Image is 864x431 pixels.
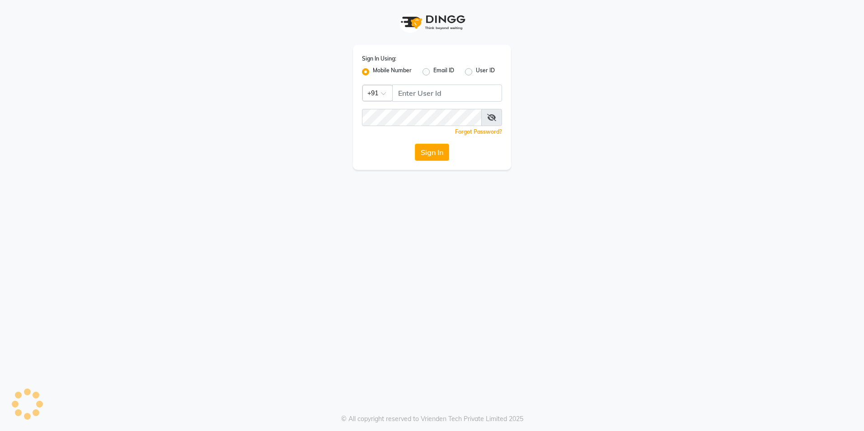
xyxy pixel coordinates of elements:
[362,55,396,63] label: Sign In Using:
[373,66,412,77] label: Mobile Number
[476,66,495,77] label: User ID
[433,66,454,77] label: Email ID
[415,144,449,161] button: Sign In
[455,128,502,135] a: Forgot Password?
[362,109,482,126] input: Username
[396,9,468,36] img: logo1.svg
[392,84,502,102] input: Username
